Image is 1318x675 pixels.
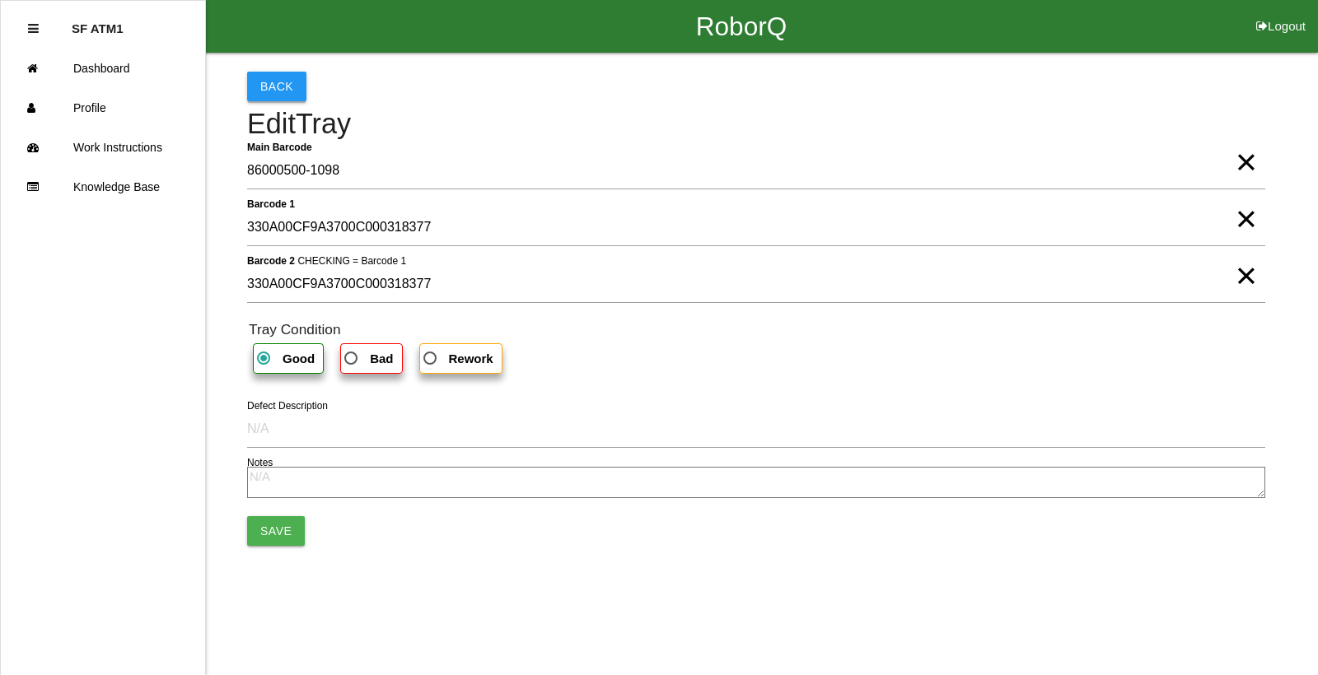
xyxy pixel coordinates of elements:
span: Clear Input [1236,186,1257,219]
input: N/A [247,410,1265,448]
span: Clear Input [1236,243,1257,276]
a: Dashboard [1,49,205,88]
b: Main Barcode [247,142,312,153]
div: Close [28,9,39,49]
b: Barcode 1 [247,198,295,210]
label: Defect Description [247,398,328,413]
p: SF ATM1 [72,9,124,35]
button: Back [247,72,306,101]
input: Required [247,151,1265,189]
b: Bad [370,351,393,365]
a: Profile [1,88,205,128]
a: Work Instructions [1,128,205,167]
h6: Tray Condition [249,322,1265,337]
a: Knowledge Base [1,167,205,207]
label: Notes [247,455,273,470]
button: Save [247,516,305,546]
b: Rework [449,351,493,365]
b: Good [283,351,315,365]
span: CHECKING = Barcode 1 [297,255,406,267]
span: Clear Input [1236,129,1257,162]
h4: Edit Tray [247,109,1265,140]
b: Barcode 2 [247,255,295,267]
